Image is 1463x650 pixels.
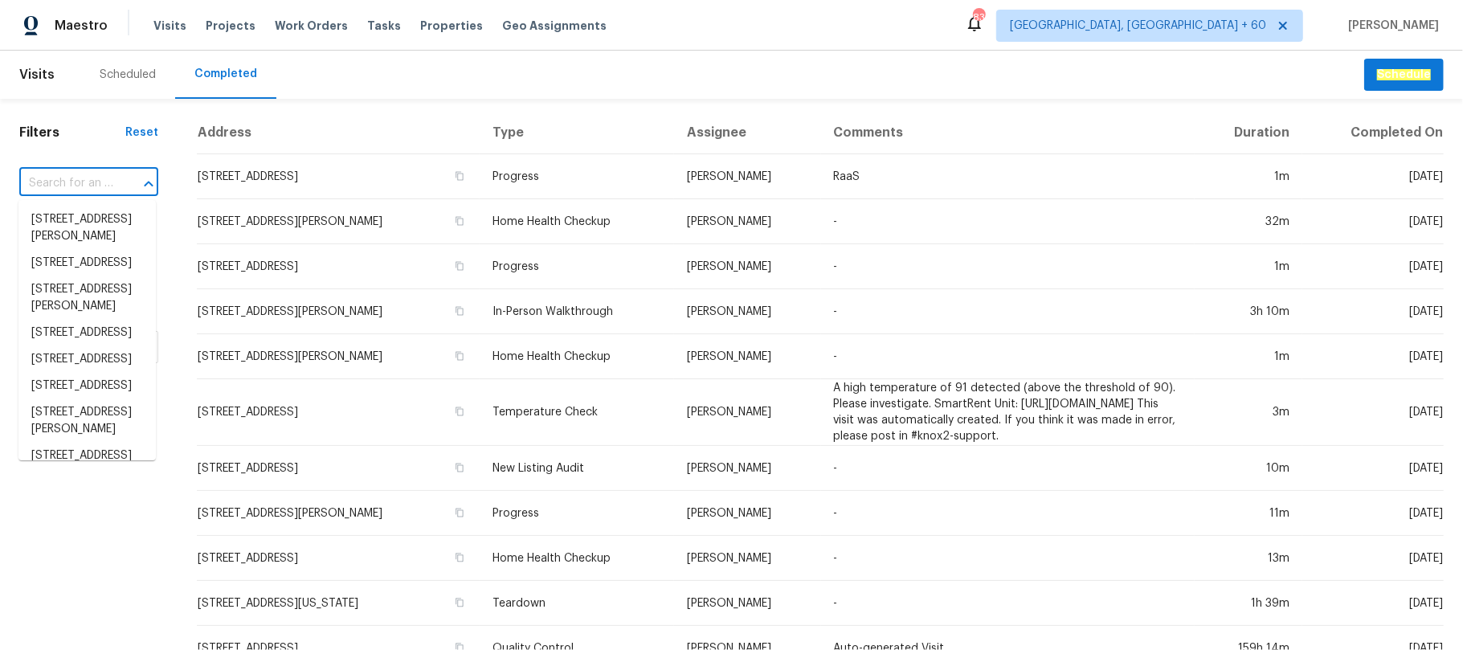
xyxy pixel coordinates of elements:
div: Reset [125,125,158,141]
li: [STREET_ADDRESS][PERSON_NAME] [18,206,156,250]
td: [DATE] [1302,379,1444,446]
td: [PERSON_NAME] [674,244,820,289]
button: Copy Address [452,349,467,363]
td: Temperature Check [480,379,674,446]
button: Close [137,173,160,195]
td: - [821,289,1195,334]
td: [PERSON_NAME] [674,199,820,244]
td: [DATE] [1302,244,1444,289]
button: Copy Address [452,404,467,419]
td: - [821,446,1195,491]
button: Copy Address [452,169,467,183]
td: 1m [1195,154,1302,199]
span: Projects [206,18,255,34]
td: [PERSON_NAME] [674,536,820,581]
td: - [821,244,1195,289]
div: 839 [973,10,984,26]
td: [PERSON_NAME] [674,379,820,446]
td: [PERSON_NAME] [674,446,820,491]
td: [STREET_ADDRESS] [197,446,480,491]
li: [STREET_ADDRESS][PERSON_NAME] [18,399,156,443]
td: [STREET_ADDRESS][PERSON_NAME] [197,289,480,334]
span: Geo Assignments [502,18,607,34]
td: [DATE] [1302,446,1444,491]
td: Progress [480,244,674,289]
input: Search for an address... [19,171,113,196]
div: Scheduled [100,67,156,83]
td: - [821,581,1195,626]
td: [STREET_ADDRESS] [197,154,480,199]
td: Home Health Checkup [480,334,674,379]
td: Home Health Checkup [480,199,674,244]
td: [STREET_ADDRESS][PERSON_NAME] [197,334,480,379]
button: Copy Address [452,550,467,565]
li: [STREET_ADDRESS] [18,250,156,276]
button: Schedule [1364,59,1444,92]
td: [STREET_ADDRESS] [197,244,480,289]
span: [GEOGRAPHIC_DATA], [GEOGRAPHIC_DATA] + 60 [1010,18,1266,34]
td: A high temperature of 91 detected (above the threshold of 90). Please investigate. SmartRent Unit... [821,379,1195,446]
span: [PERSON_NAME] [1342,18,1439,34]
div: Completed [194,66,257,82]
td: [STREET_ADDRESS][PERSON_NAME] [197,491,480,536]
button: Copy Address [452,460,467,475]
td: - [821,199,1195,244]
td: New Listing Audit [480,446,674,491]
td: Progress [480,154,674,199]
td: Progress [480,491,674,536]
td: 3h 10m [1195,289,1302,334]
th: Assignee [674,112,820,154]
span: Properties [420,18,483,34]
td: [DATE] [1302,536,1444,581]
td: 3m [1195,379,1302,446]
td: 13m [1195,536,1302,581]
td: [PERSON_NAME] [674,491,820,536]
td: [DATE] [1302,334,1444,379]
td: [STREET_ADDRESS][US_STATE] [197,581,480,626]
li: [STREET_ADDRESS] [18,346,156,373]
button: Copy Address [452,214,467,228]
th: Completed On [1302,112,1444,154]
td: [DATE] [1302,581,1444,626]
button: Copy Address [452,259,467,273]
td: - [821,491,1195,536]
td: 1m [1195,334,1302,379]
td: 11m [1195,491,1302,536]
td: [PERSON_NAME] [674,334,820,379]
li: [STREET_ADDRESS] [18,320,156,346]
td: [DATE] [1302,199,1444,244]
h1: Filters [19,125,125,141]
td: [PERSON_NAME] [674,289,820,334]
span: Maestro [55,18,108,34]
span: Visits [153,18,186,34]
span: Visits [19,57,55,92]
th: Address [197,112,480,154]
td: [PERSON_NAME] [674,581,820,626]
td: Teardown [480,581,674,626]
td: - [821,536,1195,581]
em: Schedule [1377,69,1431,80]
td: [STREET_ADDRESS] [197,379,480,446]
td: [STREET_ADDRESS] [197,536,480,581]
td: RaaS [821,154,1195,199]
td: [DATE] [1302,289,1444,334]
button: Copy Address [452,595,467,610]
td: [DATE] [1302,154,1444,199]
td: 1m [1195,244,1302,289]
td: [STREET_ADDRESS][PERSON_NAME] [197,199,480,244]
span: Tasks [367,20,401,31]
th: Type [480,112,674,154]
td: - [821,334,1195,379]
td: 32m [1195,199,1302,244]
td: In-Person Walkthrough [480,289,674,334]
td: 10m [1195,446,1302,491]
td: Home Health Checkup [480,536,674,581]
td: [PERSON_NAME] [674,154,820,199]
th: Comments [821,112,1195,154]
button: Copy Address [452,505,467,520]
button: Copy Address [452,304,467,318]
th: Duration [1195,112,1302,154]
li: [STREET_ADDRESS] [18,373,156,399]
td: 1h 39m [1195,581,1302,626]
li: [STREET_ADDRESS][PERSON_NAME] [18,276,156,320]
